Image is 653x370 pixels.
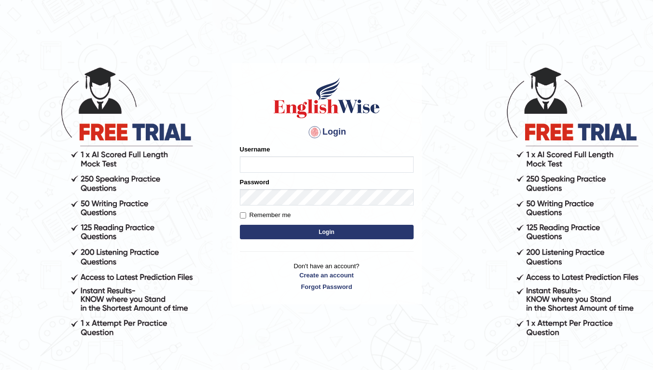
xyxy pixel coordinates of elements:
[272,76,382,120] img: Logo of English Wise sign in for intelligent practice with AI
[240,282,414,291] a: Forgot Password
[240,212,246,219] input: Remember me
[240,225,414,239] button: Login
[240,210,291,220] label: Remember me
[240,261,414,291] p: Don't have an account?
[240,271,414,280] a: Create an account
[240,145,270,154] label: Username
[240,124,414,140] h4: Login
[240,178,269,187] label: Password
